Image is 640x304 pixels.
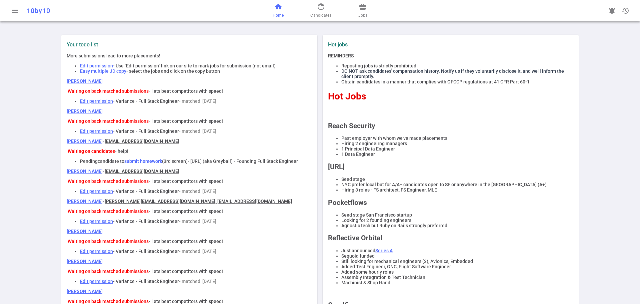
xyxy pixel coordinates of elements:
[341,269,573,275] li: Added some hourly roles
[328,41,448,48] label: Hot jobs
[67,41,312,48] label: Your todo list
[274,3,282,11] span: home
[67,53,160,58] span: More submissions lead to more placements!
[341,141,573,146] li: Hiring 2 engineeirng managers
[8,4,21,17] button: Open menu
[341,177,573,182] li: Seed stage
[341,223,573,228] li: Agnostic tech but Ruby on Rails strongly preferred
[103,138,179,144] strong: -
[113,279,179,284] span: - Variance - Full Stack Engineer
[103,169,179,174] strong: -
[113,189,179,194] span: - Variance - Full Stack Engineer
[124,159,162,164] strong: submit homework
[68,148,115,154] strong: Waiting on candidates
[149,118,223,124] span: - lets beat competitors with speed!
[67,108,103,114] a: [PERSON_NAME]
[179,249,216,254] span: - matched [DATE]
[80,279,113,284] a: Edit permission
[115,148,128,154] span: - help!
[179,279,216,284] span: - matched [DATE]
[149,239,223,244] span: - lets beat competitors with speed!
[341,63,573,68] li: Reposting jobs is strictly prohibited.
[341,253,573,259] li: Sequoia funded
[68,118,149,124] span: Waiting on back matched submissions
[80,63,113,68] span: Edit permission
[341,135,573,141] li: Past employer with whom we've made placements
[358,12,367,19] span: Jobs
[67,169,103,174] a: [PERSON_NAME]
[310,12,331,19] span: Candidates
[179,98,216,104] span: - matched [DATE]
[113,63,276,68] span: - Use "Edit permission" link on our site to mark jobs for submission (not email)
[328,91,366,102] span: Hot Jobs
[341,264,573,269] li: Added Test Engineer, GNC, Flight Software Engineer
[27,7,211,15] div: 10by10
[80,189,113,194] a: Edit permission
[341,212,573,218] li: Seed stage San Francisco startup
[341,187,573,193] li: Hiring 3 roles - FS architect, FS Engineer, MLE
[341,275,573,280] li: Assembly Integration & Test Technician
[619,4,632,17] button: Open history
[149,179,223,184] span: - lets beat competitors with speed!
[80,249,113,254] a: Edit permission
[67,229,103,234] a: [PERSON_NAME]
[149,299,223,304] span: - lets beat competitors with speed!
[608,7,616,15] span: notifications_active
[341,151,573,157] li: 1 Data Engineer
[68,269,149,274] span: Waiting on back matched submissions
[67,138,103,144] a: [PERSON_NAME]
[188,159,298,164] span: - [URL] (aka Greyball) - Founding Full Stack Engineer
[113,128,179,134] span: - Variance - Full Stack Engineer
[273,12,284,19] span: Home
[68,179,149,184] span: Waiting on back matched submissions
[67,78,103,84] a: [PERSON_NAME]
[310,3,331,19] a: Candidates
[273,3,284,19] a: Home
[328,234,573,242] h2: Reflective Orbital
[113,98,179,104] span: - Variance - Full Stack Engineer
[328,163,573,171] h2: [URL]
[317,3,325,11] span: face
[11,7,19,15] span: menu
[126,68,220,74] span: - select the jobs and click on the copy button
[341,146,573,151] li: 1 Principal Data Engineer
[328,122,573,130] h2: Reach Security
[179,128,216,134] span: - matched [DATE]
[341,259,573,264] li: Still looking for mechanical engineers (3), Avionics, Embedded
[68,239,149,244] span: Waiting on back matched submissions
[341,79,573,84] li: Obtain candidates in a manner that complies with OFCCP regulations at 41 CFR Part 60-1
[605,4,619,17] a: Go to see announcements
[149,88,223,94] span: - lets beat competitors with speed!
[358,3,367,19] a: Jobs
[179,189,216,194] span: - matched [DATE]
[359,3,367,11] span: business_center
[80,159,98,164] span: Pending
[67,259,103,264] a: [PERSON_NAME]
[80,128,113,134] a: Edit permission
[68,299,149,304] span: Waiting on back matched submissions
[328,199,573,207] h2: Pocketflows
[621,7,629,15] span: history
[80,68,126,74] span: Easy multiple JD copy
[149,209,223,214] span: - lets beat competitors with speed!
[375,248,393,253] a: Series A
[341,182,573,187] li: NYC prefer local but for A/A+ candidates open to SF or anywhere in the [GEOGRAPHIC_DATA] (A+)
[328,53,354,58] strong: REMINDERS
[105,199,292,204] u: [PERSON_NAME][EMAIL_ADDRESS][DOMAIN_NAME], [EMAIL_ADDRESS][DOMAIN_NAME]
[67,199,103,204] a: [PERSON_NAME]
[103,199,292,204] strong: -
[341,280,573,285] li: Machinist & Shop Hand
[80,219,113,224] a: Edit permission
[98,159,124,164] span: candidate to
[179,219,216,224] span: - matched [DATE]
[68,209,149,214] span: Waiting on back matched submissions
[341,218,573,223] li: Looking for 2 founding engineers
[341,248,573,253] li: Just announced
[113,249,179,254] span: - Variance - Full Stack Engineer
[80,98,113,104] a: Edit permission
[105,169,179,174] u: [EMAIL_ADDRESS][DOMAIN_NAME]
[105,138,179,144] u: [EMAIL_ADDRESS][DOMAIN_NAME]
[113,219,179,224] span: - Variance - Full Stack Engineer
[67,289,103,294] a: [PERSON_NAME]
[162,159,188,164] span: (3rd screen)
